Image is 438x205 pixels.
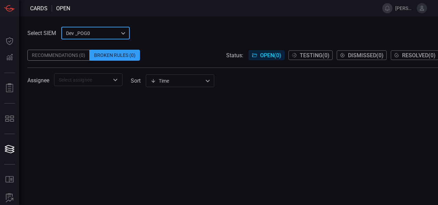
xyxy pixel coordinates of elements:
[1,49,18,66] button: Detections
[348,52,384,59] span: Dismissed ( 0 )
[395,5,414,11] span: [PERSON_NAME][EMAIL_ADDRESS][DOMAIN_NAME]
[30,5,48,12] span: Cards
[260,52,281,59] span: Open ( 0 )
[90,50,140,61] div: Broken Rules (0)
[288,50,333,60] button: Testing(0)
[151,77,203,84] div: Time
[300,52,330,59] span: Testing ( 0 )
[27,50,90,61] div: Recommendations (0)
[56,75,109,84] input: Select assignee
[1,171,18,188] button: Rule Catalog
[1,80,18,96] button: Reports
[27,77,49,84] span: Assignee
[337,50,387,60] button: Dismissed(0)
[56,5,70,12] span: open
[1,33,18,49] button: Dashboard
[1,110,18,127] button: MITRE - Detection Posture
[27,30,56,36] label: Select SIEM
[131,77,141,84] label: sort
[226,52,243,59] span: Status:
[1,141,18,157] button: Cards
[66,30,119,37] p: Dev _POG0
[249,50,284,60] button: Open(0)
[402,52,436,59] span: Resolved ( 0 )
[111,75,120,85] button: Open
